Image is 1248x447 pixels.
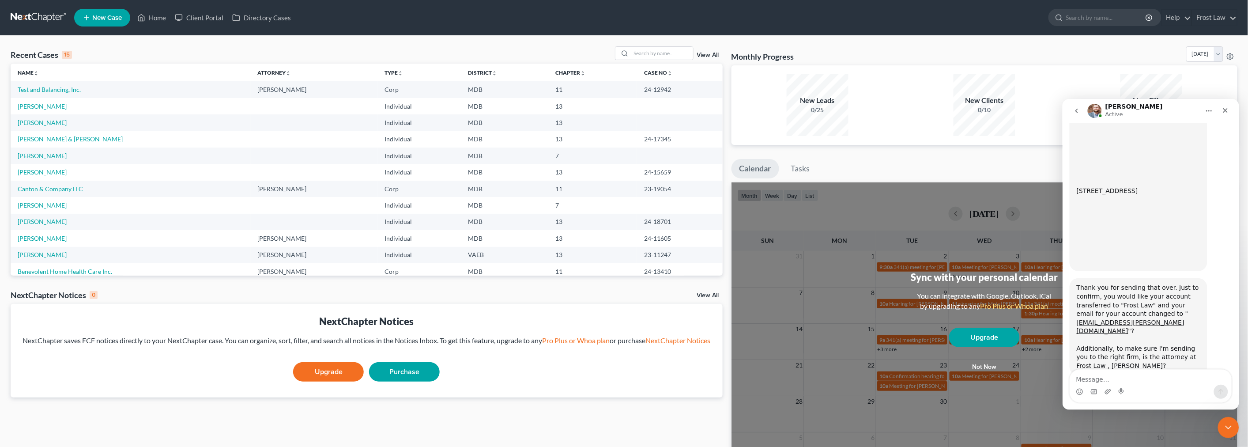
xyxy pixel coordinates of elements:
div: NextChapter Notices [11,290,98,300]
td: Individual [378,98,461,114]
a: Calendar [731,159,779,178]
i: unfold_more [580,71,585,76]
td: [PERSON_NAME] [251,230,378,246]
input: Search by name... [631,47,693,60]
td: 23-11247 [637,247,722,263]
a: Benevolent Home Health Care Inc. [18,268,112,275]
a: Upgrade [293,362,364,382]
td: Individual [378,114,461,131]
td: MDB [461,131,548,148]
a: Home [133,10,170,26]
td: MDB [461,263,548,280]
a: Tasks [783,159,818,178]
td: MDB [461,148,548,164]
div: NextChapter Notices [18,314,716,328]
td: Individual [378,164,461,180]
a: [PERSON_NAME] [18,235,67,242]
a: Upgrade [949,328,1020,347]
iframe: Intercom live chat [1063,99,1239,410]
a: Districtunfold_more [468,69,498,76]
td: 11 [548,263,637,280]
td: Individual [378,214,461,230]
td: Corp [378,181,461,197]
a: Purchase [369,362,440,382]
td: MDB [461,230,548,246]
td: MDB [461,164,548,180]
a: [PERSON_NAME] [18,102,67,110]
a: Chapterunfold_more [555,69,585,76]
a: Pro Plus or Whoa plan [980,302,1048,310]
td: MDB [461,81,548,98]
td: 24-17345 [637,131,722,148]
td: MDB [461,214,548,230]
div: 0 [90,291,98,299]
td: Individual [378,247,461,263]
a: [PERSON_NAME] & [PERSON_NAME] [18,135,123,143]
a: NextChapter Notices [646,336,711,345]
td: [PERSON_NAME] [251,81,378,98]
i: unfold_more [34,71,39,76]
div: New Clients [954,95,1015,106]
a: Attorneyunfold_more [258,69,291,76]
td: 24-11605 [637,230,722,246]
td: [PERSON_NAME] [251,263,378,280]
td: MDB [461,197,548,213]
h3: Monthly Progress [731,51,794,62]
div: You can integrate with Google, Outlook, iCal by upgrading to any [914,291,1055,311]
div: Sync with your personal calendar [911,270,1058,284]
td: MDB [461,181,548,197]
td: MDB [461,98,548,114]
td: 13 [548,230,637,246]
td: 13 [548,164,637,180]
td: 7 [548,197,637,213]
td: 11 [548,181,637,197]
div: Recent Cases [11,49,72,60]
a: View All [697,292,719,299]
td: Corp [378,263,461,280]
td: 24-13410 [637,263,722,280]
a: Test and Balancing, Inc. [18,86,81,93]
td: 24-18701 [637,214,722,230]
div: 15 [62,51,72,59]
i: unfold_more [492,71,498,76]
div: New Filings [1120,95,1182,106]
td: VAEB [461,247,548,263]
a: Case Nounfold_more [644,69,672,76]
a: [PERSON_NAME] [18,168,67,176]
td: 13 [548,247,637,263]
a: Pro Plus or Whoa plan [542,336,610,345]
a: Canton & Company LLC [18,185,83,193]
td: Individual [378,131,461,148]
a: [PERSON_NAME] [18,218,67,225]
td: 7 [548,148,637,164]
a: View All [697,52,719,58]
td: 24-15659 [637,164,722,180]
a: [PERSON_NAME] [18,201,67,209]
i: unfold_more [398,71,403,76]
iframe: Intercom live chat [1218,417,1239,438]
td: Individual [378,230,461,246]
div: 0/10 [954,106,1015,114]
td: Individual [378,197,461,213]
td: Corp [378,81,461,98]
td: 13 [548,98,637,114]
td: 13 [548,131,637,148]
i: unfold_more [286,71,291,76]
i: unfold_more [667,71,672,76]
td: MDB [461,114,548,131]
td: 13 [548,114,637,131]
